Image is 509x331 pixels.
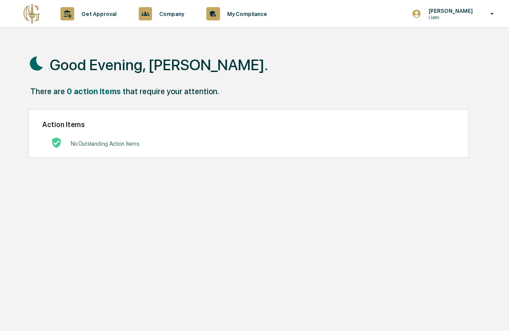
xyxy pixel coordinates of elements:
p: [PERSON_NAME] [421,8,477,14]
h2: Action Items [42,120,454,129]
p: Company [152,11,188,17]
div: that require your attention. [123,87,219,96]
h1: Good Evening, [PERSON_NAME]. [50,56,268,74]
p: Users [421,14,477,20]
img: logo [21,3,43,24]
div: 0 action items [67,87,121,96]
div: There are [30,87,65,96]
img: No Actions logo [51,137,62,148]
p: No Outstanding Action Items [71,140,139,147]
p: My Compliance [220,11,272,17]
p: Get Approval [74,11,121,17]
